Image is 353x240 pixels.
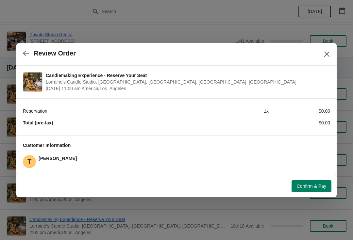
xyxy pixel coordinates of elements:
[23,108,207,114] div: Reservation
[23,120,53,125] strong: Total (pre-tax)
[321,48,333,60] button: Close
[27,158,31,165] text: T
[269,120,330,126] div: $0.00
[46,72,327,79] span: Candlemaking Experience - Reserve Your Seat
[23,72,42,91] img: Candlemaking Experience - Reserve Your Seat | Lorraine's Candle Studio, Market Street, Pacific Be...
[207,108,269,114] div: 1 x
[297,184,326,189] span: Confirm & Pay
[269,108,330,114] div: $0.00
[292,180,331,192] button: Confirm & Pay
[46,79,327,85] span: Lorraine's Candle Studio, [GEOGRAPHIC_DATA], [GEOGRAPHIC_DATA], [GEOGRAPHIC_DATA], [GEOGRAPHIC_DATA]
[23,155,36,168] span: Tatiana
[34,50,76,57] h2: Review Order
[39,156,77,161] span: [PERSON_NAME]
[46,85,327,92] span: [DATE] 11:00 am America/Los_Angeles
[23,143,71,148] span: Customer Information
